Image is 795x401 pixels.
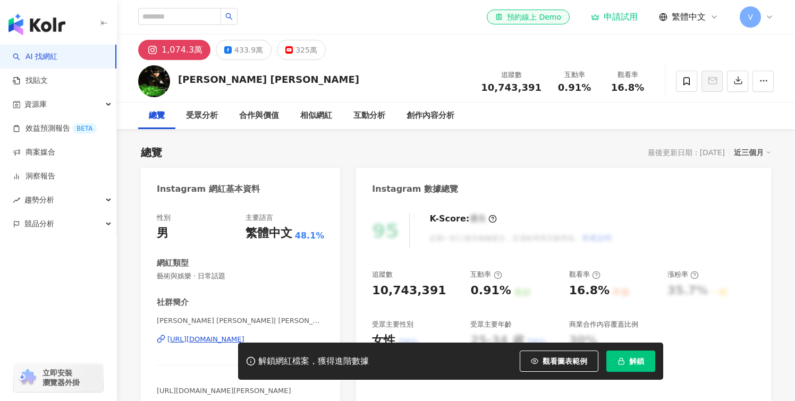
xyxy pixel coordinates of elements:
div: 觀看率 [569,270,601,279]
a: 申請試用 [591,12,638,22]
a: 找貼文 [13,75,48,86]
button: 觀看圖表範例 [520,351,598,372]
span: 10,743,391 [481,82,542,93]
button: 解鎖 [606,351,655,372]
img: chrome extension [17,369,38,386]
div: 解鎖網紅檔案，獲得進階數據 [258,356,369,367]
div: 互動分析 [353,109,385,122]
span: rise [13,197,20,204]
img: logo [9,14,65,35]
span: 藝術與娛樂 · 日常話題 [157,271,324,281]
button: 433.9萬 [216,40,272,60]
div: 主要語言 [246,213,273,223]
span: 繁體中文 [672,11,706,23]
span: 趨勢分析 [24,188,54,212]
div: 女性 [372,332,395,349]
span: 觀看圖表範例 [543,357,587,365]
div: [URL][DOMAIN_NAME] [167,335,244,344]
div: 受眾主要年齡 [470,320,512,329]
div: 總覽 [141,145,162,160]
div: 合作與價值 [239,109,279,122]
div: 繁體中文 [246,225,292,242]
a: 預約線上 Demo [487,10,570,24]
div: 創作內容分析 [407,109,454,122]
div: 1,074.3萬 [162,42,202,57]
div: 漲粉率 [667,270,699,279]
span: 0.91% [558,82,591,93]
span: search [225,13,233,20]
div: 互動率 [554,70,595,80]
a: chrome extension立即安裝 瀏覽器外掛 [14,363,103,392]
div: 最後更新日期：[DATE] [648,148,725,157]
div: 16.8% [569,283,610,299]
div: K-Score : [429,213,497,225]
div: 網紅類型 [157,258,189,269]
button: 1,074.3萬 [138,40,210,60]
span: [PERSON_NAME] [PERSON_NAME]| [PERSON_NAME] [157,316,324,326]
div: 追蹤數 [372,270,393,279]
span: 競品分析 [24,212,54,236]
button: 325萬 [277,40,326,60]
div: 0.91% [470,283,511,299]
a: 商案媒合 [13,147,55,158]
div: 社群簡介 [157,297,189,308]
span: 資源庫 [24,92,47,116]
div: Instagram 數據總覽 [372,183,458,195]
div: 總覽 [149,109,165,122]
div: 受眾分析 [186,109,218,122]
div: 433.9萬 [234,42,263,57]
span: 立即安裝 瀏覽器外掛 [43,368,80,387]
div: Instagram 網紅基本資料 [157,183,260,195]
a: 洞察報告 [13,171,55,182]
a: 效益預測報告BETA [13,123,97,134]
span: 48.1% [295,230,325,242]
a: [URL][DOMAIN_NAME] [157,335,324,344]
img: KOL Avatar [138,65,170,97]
div: 相似網紅 [300,109,332,122]
div: 追蹤數 [481,70,542,80]
div: 觀看率 [607,70,648,80]
div: [PERSON_NAME] [PERSON_NAME] [178,73,359,86]
span: 解鎖 [629,357,644,365]
span: V [748,11,753,23]
div: 預約線上 Demo [495,12,561,22]
div: 商業合作內容覆蓋比例 [569,320,638,329]
div: 近三個月 [734,146,771,159]
div: 互動率 [470,270,502,279]
a: searchAI 找網紅 [13,52,57,62]
span: 16.8% [611,82,644,93]
span: [URL][DOMAIN_NAME][PERSON_NAME] [157,387,291,395]
div: 10,743,391 [372,283,446,299]
div: 性別 [157,213,171,223]
div: 男 [157,225,168,242]
div: 受眾主要性別 [372,320,413,329]
div: 325萬 [295,42,317,57]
